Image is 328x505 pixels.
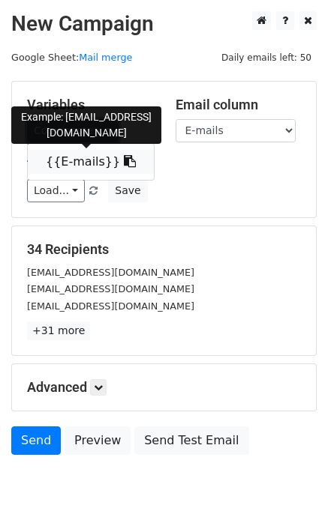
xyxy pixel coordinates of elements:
[108,179,147,202] button: Save
[27,321,90,340] a: +31 more
[27,241,301,258] h5: 34 Recipients
[27,379,301,396] h5: Advanced
[27,267,194,278] small: [EMAIL_ADDRESS][DOMAIN_NAME]
[27,97,153,113] h5: Variables
[11,106,161,144] div: Example: [EMAIL_ADDRESS][DOMAIN_NAME]
[11,52,132,63] small: Google Sheet:
[79,52,132,63] a: Mail merge
[216,52,317,63] a: Daily emails left: 50
[28,150,154,174] a: {{E-mails}}
[27,283,194,294] small: [EMAIL_ADDRESS][DOMAIN_NAME]
[11,11,317,37] h2: New Campaign
[65,426,131,455] a: Preview
[253,433,328,505] iframe: Chat Widget
[27,179,85,202] a: Load...
[27,300,194,312] small: [EMAIL_ADDRESS][DOMAIN_NAME]
[11,426,61,455] a: Send
[134,426,248,455] a: Send Test Email
[176,97,302,113] h5: Email column
[216,49,317,66] span: Daily emails left: 50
